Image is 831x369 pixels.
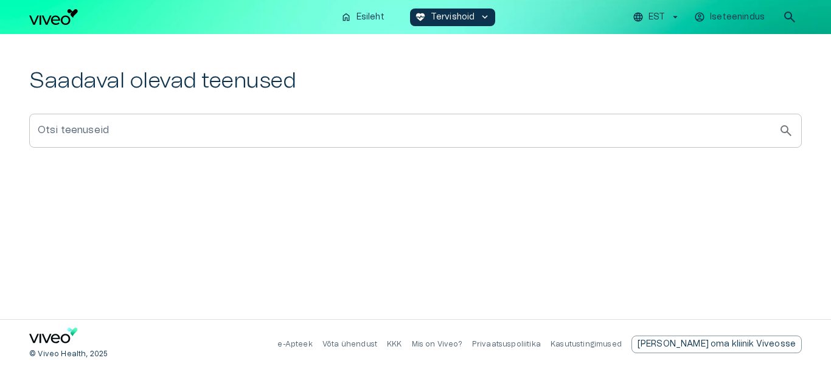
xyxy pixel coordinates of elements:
button: EST [631,9,683,26]
button: homeEsileht [336,9,391,26]
p: Iseteenindus [710,11,765,24]
span: search [782,10,797,24]
span: ecg_heart [415,12,426,22]
a: Send email to partnership request to viveo [631,336,802,353]
button: ecg_heartTervishoidkeyboard_arrow_down [410,9,496,26]
span: search [779,123,793,138]
a: KKK [387,340,402,348]
img: Viveo logo [29,9,78,25]
a: Privaatsuspoliitika [472,340,541,348]
p: Tervishoid [431,11,475,24]
span: keyboard_arrow_down [479,12,490,22]
a: Navigate to home page [29,328,78,348]
button: open search modal [777,5,802,29]
p: [PERSON_NAME] oma kliinik Viveosse [638,338,796,351]
button: Iseteenindus [692,9,768,26]
a: e-Apteek [277,340,312,348]
p: Mis on Viveo? [412,339,462,350]
p: © Viveo Health, 2025 [29,349,108,359]
div: [PERSON_NAME] oma kliinik Viveosse [631,336,802,353]
p: EST [648,11,665,24]
a: Navigate to homepage [29,9,331,25]
a: Kasutustingimused [551,340,622,348]
p: Esileht [356,11,384,24]
p: Võta ühendust [322,339,377,350]
span: home [341,12,352,22]
h2: Saadaval olevad teenused [29,68,802,94]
